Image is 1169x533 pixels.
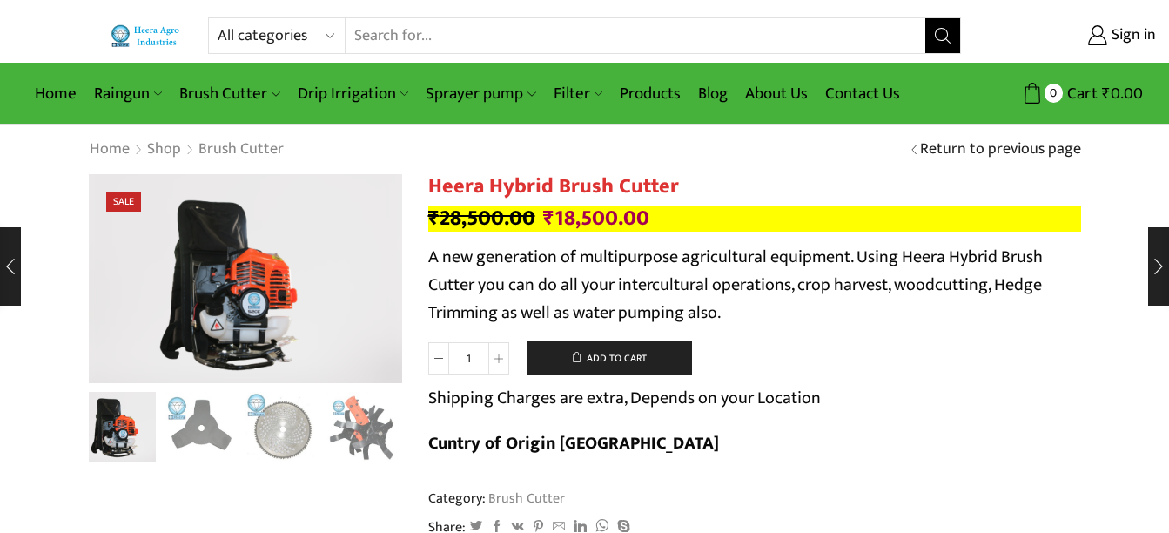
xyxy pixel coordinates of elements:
a: Brush Cutter [486,487,565,509]
a: 0 Cart ₹0.00 [978,78,1143,110]
nav: Breadcrumb [89,138,285,161]
span: ₹ [1102,80,1111,107]
bdi: 0.00 [1102,80,1143,107]
li: 2 / 10 [165,392,237,462]
img: WEEDER [326,392,398,464]
span: Category: [428,489,565,509]
a: Home [26,73,85,114]
li: 3 / 10 [245,392,318,462]
a: Products [611,73,689,114]
div: 1 / 10 [89,174,402,383]
a: Blog [689,73,736,114]
h1: Heera Hybrid Brush Cutter [428,174,1081,199]
a: Filter [545,73,611,114]
bdi: 28,500.00 [428,200,535,236]
input: Product quantity [449,342,488,375]
a: Sign in [987,20,1156,51]
li: 4 / 10 [326,392,398,462]
button: Search button [925,18,960,53]
a: Raingun [85,73,171,114]
b: Cuntry of Origin [GEOGRAPHIC_DATA] [428,428,719,458]
bdi: 18,500.00 [543,200,649,236]
a: Sprayer pump [417,73,544,114]
a: About Us [736,73,816,114]
a: Brush Cutter [198,138,285,161]
span: Cart [1063,82,1098,105]
a: Drip Irrigation [289,73,417,114]
a: 15 [245,392,318,464]
span: Sign in [1107,24,1156,47]
a: 14 [165,392,237,464]
button: Add to cart [527,341,692,376]
li: 1 / 10 [84,392,157,462]
a: Home [89,138,131,161]
a: Heera Brush Cutter [84,389,157,462]
a: Brush Cutter [171,73,288,114]
span: ₹ [428,200,440,236]
a: Return to previous page [920,138,1081,161]
p: A new generation of multipurpose agricultural equipment. Using Heera Hybrid Brush Cutter you can ... [428,243,1081,327]
a: Shop [146,138,182,161]
input: Search for... [346,18,925,53]
span: 0 [1045,84,1063,102]
span: ₹ [543,200,554,236]
a: 13 [326,392,398,464]
a: Contact Us [816,73,909,114]
img: Heera Brush Cutter [89,174,402,383]
span: Sale [106,192,141,212]
p: Shipping Charges are extra, Depends on your Location [428,384,821,412]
